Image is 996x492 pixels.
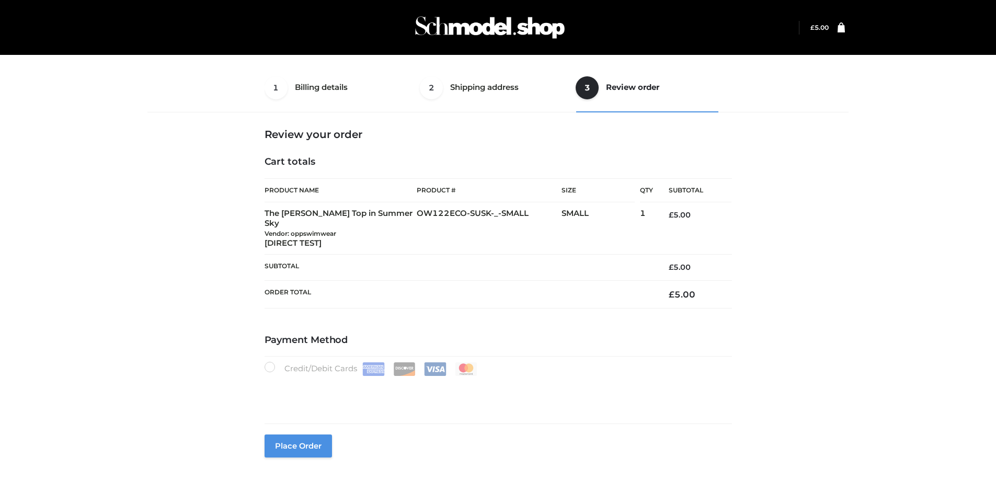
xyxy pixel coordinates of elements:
span: £ [669,210,673,220]
h4: Cart totals [265,156,732,168]
th: Size [562,179,635,202]
td: SMALL [562,202,640,255]
span: £ [669,289,674,300]
img: Amex [362,362,385,376]
th: Qty [640,178,653,202]
th: Subtotal [653,179,731,202]
th: Subtotal [265,255,654,280]
bdi: 5.00 [669,289,695,300]
span: £ [810,24,815,31]
td: The [PERSON_NAME] Top in Summer Sky [DIRECT TEST] [265,202,417,255]
iframe: Secure payment input frame [262,374,730,412]
label: Credit/Debit Cards [265,362,478,376]
th: Product Name [265,178,417,202]
button: Place order [265,434,332,457]
small: Vendor: oppswimwear [265,230,336,237]
td: OW122ECO-SUSK-_-SMALL [417,202,562,255]
img: Visa [424,362,447,376]
img: Discover [393,362,416,376]
bdi: 5.00 [810,24,829,31]
span: £ [669,262,673,272]
td: 1 [640,202,653,255]
img: Schmodel Admin 964 [411,7,568,48]
th: Order Total [265,280,654,308]
h3: Review your order [265,128,732,141]
h4: Payment Method [265,335,732,346]
bdi: 5.00 [669,210,691,220]
bdi: 5.00 [669,262,691,272]
a: £5.00 [810,24,829,31]
img: Mastercard [455,362,477,376]
th: Product # [417,178,562,202]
